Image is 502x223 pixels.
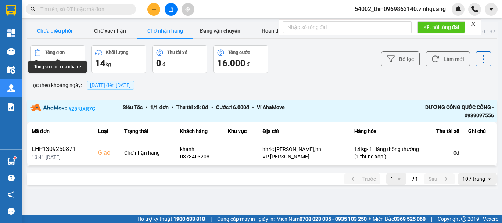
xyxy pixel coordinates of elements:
[349,4,452,14] span: 54002_thin0969863140.vinhquang
[208,104,216,110] span: •
[213,45,268,73] button: Tổng cước16.000 đ
[424,173,455,184] button: next page. current page 1 / 1
[27,24,82,38] button: Chưa điều phối
[373,215,426,223] span: Miền Bắc
[423,23,459,31] span: Kết nối tổng đài
[72,38,137,45] strong: : [DOMAIN_NAME]
[151,7,157,12] span: plus
[30,81,82,89] span: Lọc theo khoảng ngày :
[262,153,345,160] div: VP [PERSON_NAME]
[123,103,401,119] div: Siêu Tốc 1 / 1 đơn Thu tài xế: 0 đ Cước: 16.000 đ Ví AhaMove
[156,57,203,69] div: đ
[27,122,94,140] th: Mã đơn
[80,31,128,36] strong: Hotline : 0889 23 23 23
[7,84,15,92] img: warehouse-icon
[94,122,120,140] th: Loại
[487,176,492,182] svg: open
[412,175,418,183] span: / 1
[156,58,161,68] span: 0
[258,122,350,140] th: Địa chỉ
[40,5,127,13] input: Tìm tên, số ĐT hoặc mã đơn
[167,50,187,55] div: Thu tài xế
[300,216,367,222] strong: 0708 023 035 - 0935 103 250
[428,149,459,157] div: 0 đ
[32,145,89,154] div: LHP1309250871
[165,3,178,16] button: file-add
[90,82,131,88] span: 13/09/2025 đến 13/09/2025
[120,122,176,140] th: Trạng thái
[391,175,394,183] div: 1
[262,145,345,153] div: hh4c [PERSON_NAME],hn
[7,66,15,74] img: warehouse-icon
[8,175,15,181] span: question-circle
[169,104,176,110] span: •
[95,58,105,68] span: 14
[401,103,494,119] div: DƯƠNG CÔNG QUỐC CÔNG • 0989097556
[276,215,367,223] span: Miền Nam
[143,104,150,110] span: •
[31,7,36,12] span: search
[180,145,219,153] div: khánh
[8,208,15,215] span: message
[8,191,15,198] span: notification
[217,57,264,69] div: đ
[34,57,81,69] div: đơn
[75,22,134,29] strong: PHIẾU GỬI HÀNG
[45,50,65,55] div: Tổng đơn
[82,24,137,38] button: Chờ xác nhận
[28,61,87,73] div: Tổng số đơn của nhà xe
[137,24,193,38] button: Chờ nhận hàng
[7,29,15,37] img: dashboard-icon
[147,3,160,16] button: plus
[124,149,171,157] div: Chờ nhận hàng
[217,215,275,223] span: Cung cấp máy in - giấy in:
[185,7,190,12] span: aim
[98,148,116,157] div: Giao
[344,173,380,184] button: previous page. current page 1 / 1
[30,45,85,73] button: Tổng đơn1đơn
[462,175,485,183] div: 10 / trang
[7,103,15,111] img: solution-icon
[137,215,205,223] span: Hỗ trợ kỹ thuật:
[223,122,258,140] th: Khu vực
[7,158,15,165] img: warehouse-icon
[193,24,248,38] button: Đang vận chuyển
[95,57,142,69] div: kg
[54,12,154,20] strong: CÔNG TY TNHH VĨNH QUANG
[211,215,212,223] span: |
[168,7,173,12] span: file-add
[381,51,420,66] button: Bộ lọc
[152,45,207,73] button: Thu tài xế0 đ
[72,39,89,44] span: Website
[461,216,466,222] span: copyright
[394,216,426,222] strong: 0369 525 060
[6,5,16,16] img: logo-vxr
[455,6,462,12] img: icon-new-feature
[471,6,478,12] img: phone-icon
[34,58,39,68] span: 1
[217,58,245,68] span: 16.000
[488,6,495,12] span: caret-down
[30,104,67,111] img: partner-logo
[7,11,42,46] img: logo
[426,51,470,66] button: Làm mới
[486,175,487,183] input: Selected 10 / trang.
[87,81,134,90] span: [DATE] đến [DATE]
[14,157,16,159] sup: 1
[249,104,257,110] span: •
[283,21,412,33] input: Nhập số tổng đài
[354,145,419,160] div: - 1 Hàng thông thường (1 thùng xốp )
[396,176,402,182] svg: open
[106,50,128,55] div: Khối lượng
[68,105,95,111] span: # 25FJXR7C
[182,3,194,16] button: aim
[173,216,205,222] strong: 1900 633 818
[471,21,476,26] span: close
[7,48,15,55] img: warehouse-icon
[485,3,498,16] button: caret-down
[464,122,497,140] th: Ghi chú
[431,215,432,223] span: |
[176,122,223,140] th: Khách hàng
[248,24,303,38] button: Hoàn thành
[354,146,367,152] span: 14 kg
